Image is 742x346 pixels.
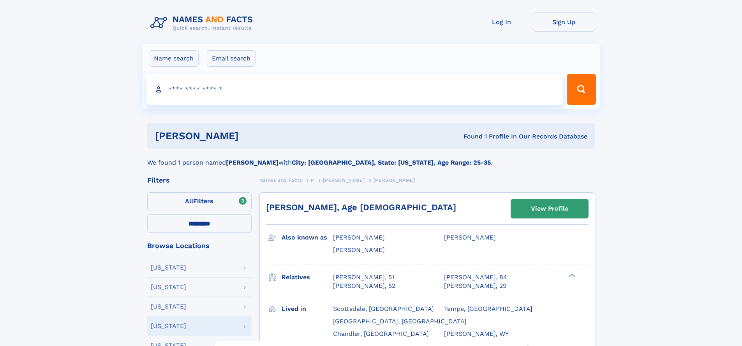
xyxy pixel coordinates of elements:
div: [US_STATE] [151,264,186,271]
div: ❯ [566,273,576,278]
a: Sign Up [533,12,595,32]
img: Logo Names and Facts [147,12,259,34]
span: All [185,197,193,205]
div: We found 1 person named with . [147,149,595,167]
a: View Profile [511,199,588,218]
h3: Also known as [282,231,333,244]
span: Scottsdale, [GEOGRAPHIC_DATA] [333,305,434,312]
span: [PERSON_NAME] [333,234,385,241]
b: [PERSON_NAME] [226,159,278,166]
h3: Relatives [282,271,333,284]
div: Filters [147,177,252,184]
div: [US_STATE] [151,284,186,290]
h3: Lived in [282,302,333,316]
a: [PERSON_NAME] [323,175,365,185]
input: search input [146,74,564,105]
span: [PERSON_NAME] [444,234,496,241]
span: Chandler, [GEOGRAPHIC_DATA] [333,330,429,337]
label: Filters [147,192,252,211]
a: P [311,175,314,185]
button: Search Button [567,74,596,105]
a: [PERSON_NAME], 52 [333,282,395,290]
span: Tempe, [GEOGRAPHIC_DATA] [444,305,532,312]
a: Log In [471,12,533,32]
div: [US_STATE] [151,303,186,310]
a: [PERSON_NAME], Age [DEMOGRAPHIC_DATA] [266,202,456,212]
span: P [311,177,314,183]
a: Names and Facts [259,175,302,185]
a: [PERSON_NAME], 84 [444,273,507,282]
label: Name search [149,50,199,67]
span: [PERSON_NAME], WY [444,330,509,337]
span: [PERSON_NAME] [374,177,415,183]
b: City: [GEOGRAPHIC_DATA], State: [US_STATE], Age Range: 25-35 [292,159,491,166]
label: Email search [207,50,256,67]
span: [PERSON_NAME] [323,177,365,183]
div: Found 1 Profile In Our Records Database [351,132,587,141]
div: View Profile [531,200,568,218]
h1: [PERSON_NAME] [155,131,351,141]
div: Browse Locations [147,242,252,249]
a: [PERSON_NAME], 51 [333,273,394,282]
div: [US_STATE] [151,323,186,329]
span: [GEOGRAPHIC_DATA], [GEOGRAPHIC_DATA] [333,318,467,325]
a: [PERSON_NAME], 29 [444,282,507,290]
span: [PERSON_NAME] [333,246,385,254]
